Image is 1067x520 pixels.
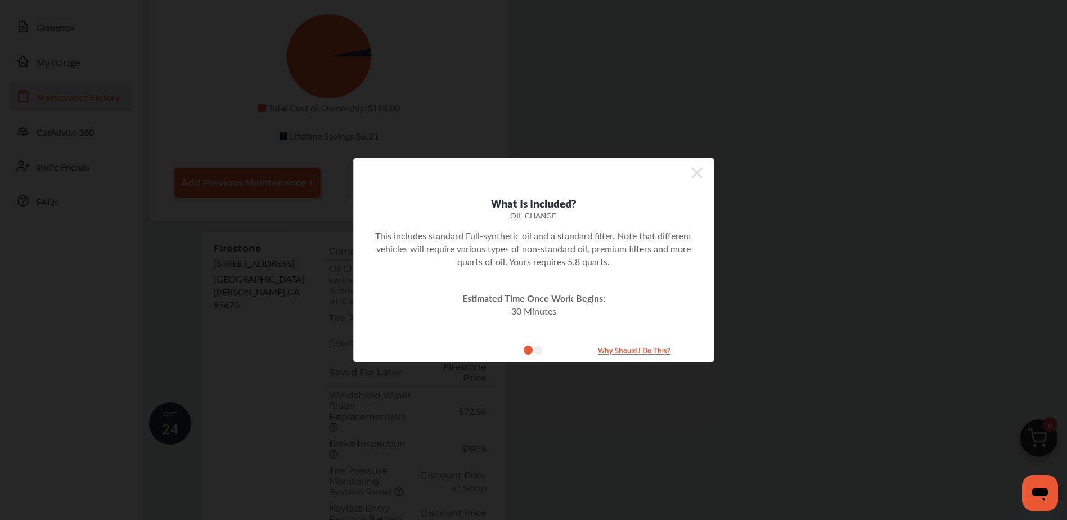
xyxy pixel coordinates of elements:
div: What Is Included? [371,194,697,212]
iframe: Button to launch messaging window [1022,475,1058,511]
div: Oil Change [371,212,697,220]
small: Why Should I Do This? [578,343,691,356]
div: Estimated Time Once Work Begins: [371,292,697,304]
p: This includes standard Full-synthetic oil and a standard filter. Note that different vehicles wil... [371,229,697,268]
div: 30 Minutes [371,304,697,317]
